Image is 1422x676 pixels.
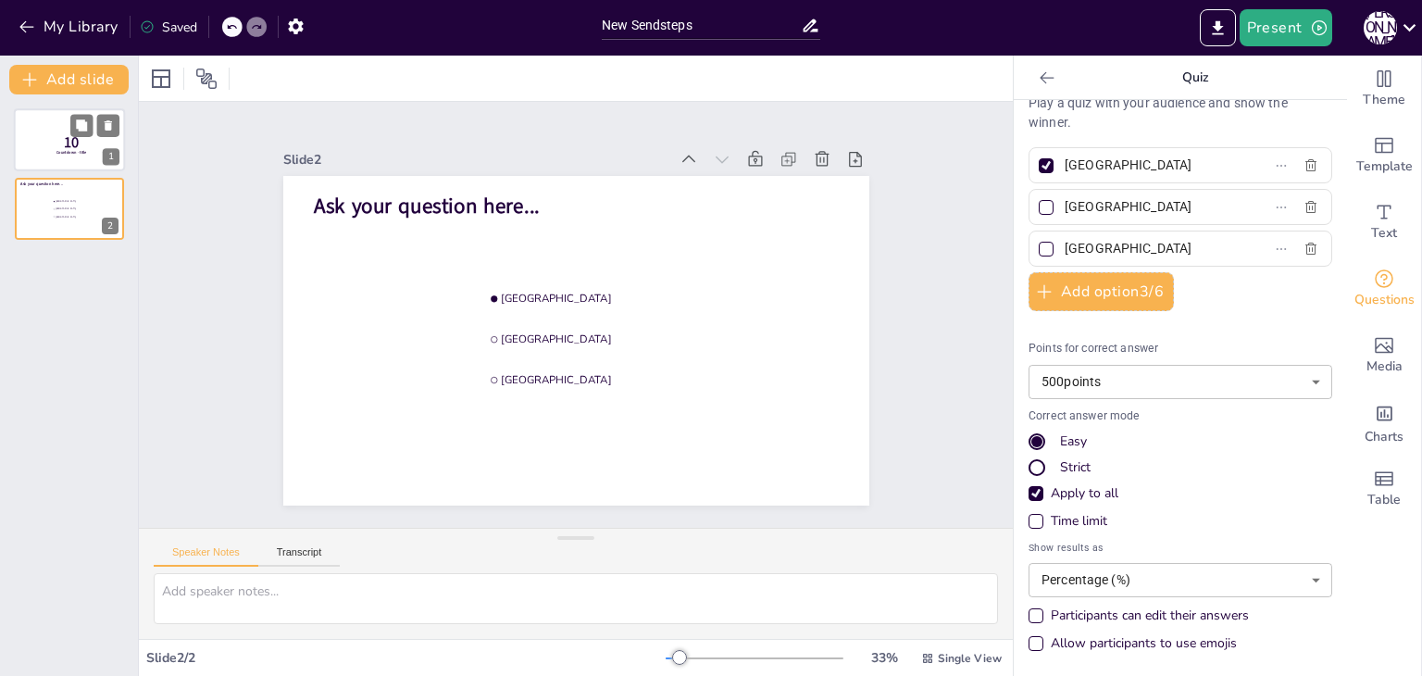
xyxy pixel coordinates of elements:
[15,178,124,239] div: 2
[1029,365,1332,399] div: 500 points
[1029,408,1332,425] p: Correct answer mode
[1051,484,1118,503] div: Apply to all
[195,68,218,90] span: Position
[1029,272,1174,311] button: Add option3/6
[1029,94,1332,132] p: Play a quiz with your audience and show the winner.
[938,651,1002,666] span: Single View
[56,150,87,156] span: Countdown - title
[314,192,540,220] span: Ask your question here...
[97,114,119,136] button: Delete Slide
[1051,512,1107,531] div: Time limit
[56,215,106,218] span: [GEOGRAPHIC_DATA]
[1347,189,1421,256] div: Add text boxes
[501,292,772,306] span: [GEOGRAPHIC_DATA]
[102,218,118,234] div: 2
[1029,634,1237,653] div: Allow participants to use emojis
[1029,341,1332,357] p: Points for correct answer
[1364,11,1397,44] div: [PERSON_NAME]
[146,649,666,667] div: Slide 2 / 2
[1200,9,1236,46] button: Export to PowerPoint
[1065,235,1237,262] input: Option 3
[56,200,106,203] span: [GEOGRAPHIC_DATA]
[1029,607,1249,625] div: Participants can edit their answers
[501,373,772,387] span: [GEOGRAPHIC_DATA]
[154,546,258,567] button: Speaker Notes
[1347,56,1421,122] div: Change the overall theme
[1065,194,1237,220] input: Option 2
[862,649,906,667] div: 33 %
[140,19,197,36] div: Saved
[103,149,119,166] div: 1
[20,182,62,187] span: Ask your question here...
[283,151,669,169] div: Slide 2
[1051,607,1249,625] div: Participants can edit their answers
[14,12,126,42] button: My Library
[1029,458,1332,477] div: Strict
[1347,122,1421,189] div: Add ready made slides
[258,546,341,567] button: Transcript
[1356,156,1413,177] span: Template
[602,12,801,39] input: Insert title
[1029,540,1332,556] span: Show results as
[1347,256,1421,322] div: Get real-time input from your audience
[1364,9,1397,46] button: [PERSON_NAME]
[1029,563,1332,597] div: Percentage (%)
[9,65,129,94] button: Add slide
[14,108,125,171] div: 1
[1354,290,1415,310] span: Questions
[501,332,772,346] span: [GEOGRAPHIC_DATA]
[1060,458,1091,477] div: Strict
[1347,389,1421,456] div: Add charts and graphs
[1060,432,1087,451] div: Easy
[1029,512,1332,531] div: Time limit
[1367,490,1401,510] span: Table
[1029,432,1332,451] div: Easy
[1240,9,1332,46] button: Present
[56,207,106,210] span: [GEOGRAPHIC_DATA]
[1347,322,1421,389] div: Add images, graphics, shapes or video
[1029,484,1332,503] div: Apply to all
[1051,634,1237,653] div: Allow participants to use emojis
[64,132,79,153] span: 10
[1366,357,1403,377] span: Media
[1065,152,1237,179] input: Option 1
[1347,456,1421,522] div: Add a table
[70,114,93,136] button: Duplicate Slide
[146,64,176,94] div: Layout
[1371,223,1397,244] span: Text
[1365,427,1403,447] span: Charts
[1363,90,1405,110] span: Theme
[1062,56,1328,100] p: Quiz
